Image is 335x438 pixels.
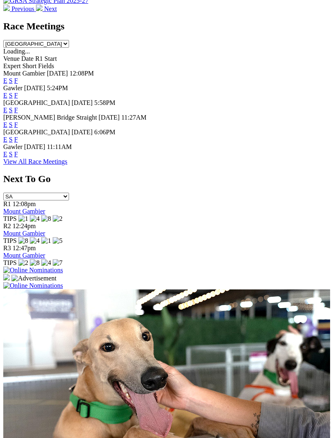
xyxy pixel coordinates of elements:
[3,92,7,99] a: E
[13,245,36,251] span: 12:47pm
[14,92,18,99] a: F
[14,136,18,143] a: F
[3,252,45,259] a: Mount Gambier
[3,259,17,266] span: TIPS
[98,114,120,121] span: [DATE]
[47,70,68,77] span: [DATE]
[3,245,11,251] span: R3
[13,200,36,207] span: 12:08pm
[11,5,34,12] span: Previous
[71,129,93,136] span: [DATE]
[47,143,72,150] span: 11:11AM
[3,143,22,150] span: Gawler
[3,129,70,136] span: [GEOGRAPHIC_DATA]
[3,5,36,12] a: Previous
[18,215,28,222] img: 1
[3,158,67,165] a: View All Race Meetings
[3,77,7,84] a: E
[9,77,13,84] a: S
[3,99,70,106] span: [GEOGRAPHIC_DATA]
[24,143,45,150] span: [DATE]
[38,62,54,69] span: Fields
[14,107,18,113] a: F
[47,84,68,91] span: 5:24PM
[3,230,45,237] a: Mount Gambier
[53,215,63,222] img: 2
[3,267,63,274] img: Online Nominations
[3,200,11,207] span: R1
[14,151,18,158] a: F
[24,84,45,91] span: [DATE]
[18,237,28,245] img: 8
[53,237,63,245] img: 5
[3,48,30,55] span: Loading...
[9,151,13,158] a: S
[3,208,45,215] a: Mount Gambier
[9,92,13,99] a: S
[71,99,93,106] span: [DATE]
[3,151,7,158] a: E
[3,222,11,229] span: R2
[9,136,13,143] a: S
[21,55,33,62] span: Date
[3,136,7,143] a: E
[3,107,7,113] a: E
[69,70,94,77] span: 12:08PM
[3,173,332,185] h2: Next To Go
[30,237,40,245] img: 4
[3,4,10,11] img: chevron-left-pager-white.svg
[3,274,10,280] img: 15187_Greyhounds_GreysPlayCentral_Resize_SA_WebsiteBanner_300x115_2025.jpg
[94,99,116,106] span: 5:58PM
[14,121,18,128] a: F
[30,215,40,222] img: 4
[53,259,63,267] img: 7
[3,21,332,32] h2: Race Meetings
[18,259,28,267] img: 2
[94,129,116,136] span: 6:06PM
[44,5,57,12] span: Next
[3,121,7,128] a: E
[35,55,57,62] span: R1 Start
[41,259,51,267] img: 4
[3,215,17,222] span: TIPS
[41,215,51,222] img: 8
[121,114,147,121] span: 11:27AM
[22,62,37,69] span: Short
[30,259,40,267] img: 8
[41,237,51,245] img: 1
[36,4,42,11] img: chevron-right-pager-white.svg
[36,5,57,12] a: Next
[3,114,97,121] span: [PERSON_NAME] Bridge Straight
[11,275,56,282] img: Advertisement
[13,222,36,229] span: 12:24pm
[14,77,18,84] a: F
[3,55,20,62] span: Venue
[9,121,13,128] a: S
[9,107,13,113] a: S
[3,70,45,77] span: Mount Gambier
[3,62,21,69] span: Expert
[3,237,17,244] span: TIPS
[3,282,63,289] img: Online Nominations
[3,84,22,91] span: Gawler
